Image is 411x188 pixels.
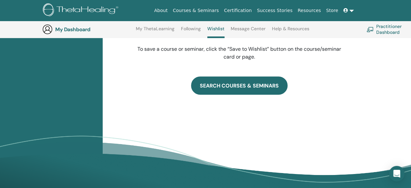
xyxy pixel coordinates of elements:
a: Courses & Seminars [170,5,222,17]
a: Wishlist [207,26,225,38]
a: Certification [221,5,254,17]
p: To save a course or seminar, click the “Save to Wishlist” button on the course/seminar card or page. [137,45,342,61]
a: My ThetaLearning [136,26,174,36]
a: SEARCH COURSES & SEMINARS [191,76,288,95]
img: logo.png [43,3,121,18]
img: chalkboard-teacher.svg [366,27,374,32]
img: generic-user-icon.jpg [42,24,53,34]
a: Success Stories [254,5,295,17]
a: Following [181,26,201,36]
a: Message Center [231,26,265,36]
a: Store [324,5,341,17]
a: About [151,5,170,17]
a: Help & Resources [272,26,309,36]
a: Resources [295,5,324,17]
h3: My Dashboard [55,26,120,33]
div: Open Intercom Messenger [389,166,405,181]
